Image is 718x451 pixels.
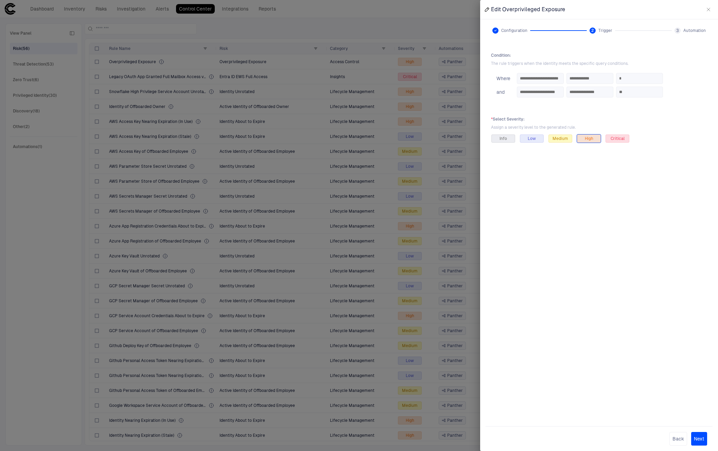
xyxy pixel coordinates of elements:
[491,125,707,130] span: Assign a severity level to the generated rule.
[496,89,505,95] span: and
[611,136,625,141] span: Critical
[491,53,707,58] span: Condition :
[669,432,687,446] button: Back
[591,28,594,33] span: 2
[691,432,707,446] button: Next
[491,116,707,122] span: Select Severity :
[500,136,507,141] span: Info
[496,76,510,81] span: Where
[491,6,565,13] span: Edit Overprivileged Exposure
[598,28,612,33] span: Trigger
[491,61,707,66] span: The rule triggers when the identity meets the specific query conditions.
[528,136,536,141] span: Low
[553,136,568,141] span: Medium
[676,28,679,33] span: 3
[501,28,527,33] span: Configuration
[683,28,706,33] span: Automation
[585,136,593,141] span: High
